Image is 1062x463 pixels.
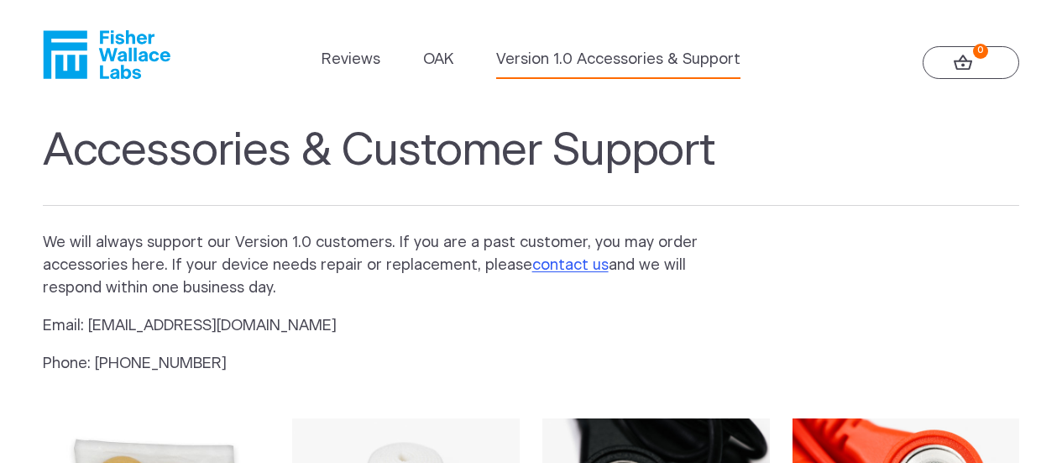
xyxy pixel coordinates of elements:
a: Fisher Wallace [43,30,170,79]
p: We will always support our Version 1.0 customers. If you are a past customer, you may order acces... [43,232,728,300]
h1: Accessories & Customer Support [43,124,1020,206]
a: contact us [532,258,609,273]
a: Reviews [322,49,380,71]
a: OAK [423,49,453,71]
a: Version 1.0 Accessories & Support [496,49,740,71]
p: Email: [EMAIL_ADDRESS][DOMAIN_NAME] [43,315,728,338]
strong: 0 [973,44,988,59]
p: Phone: [PHONE_NUMBER] [43,353,728,376]
a: 0 [923,46,1019,79]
